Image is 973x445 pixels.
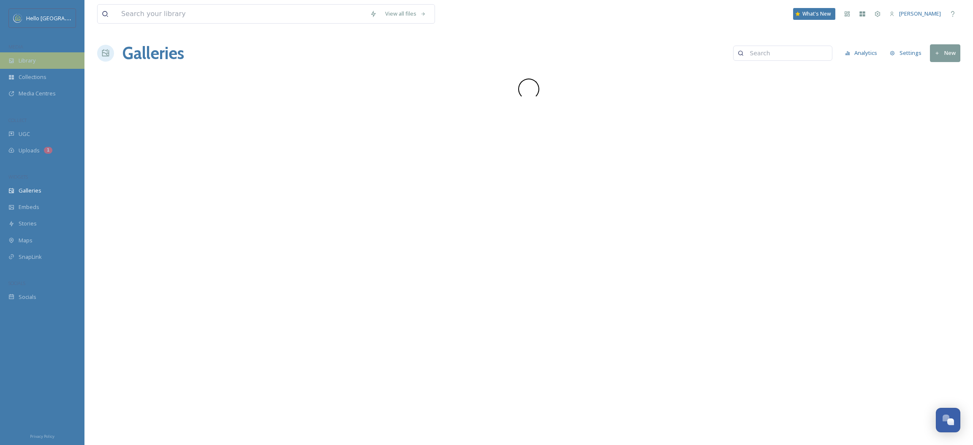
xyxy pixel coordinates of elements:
[14,14,22,22] img: images.png
[8,174,28,180] span: WIDGETS
[885,5,945,22] a: [PERSON_NAME]
[8,117,27,123] span: COLLECT
[30,431,54,441] a: Privacy Policy
[19,90,56,98] span: Media Centres
[381,5,430,22] a: View all files
[19,187,41,195] span: Galleries
[19,147,40,155] span: Uploads
[26,14,94,22] span: Hello [GEOGRAPHIC_DATA]
[19,253,42,261] span: SnapLink
[793,8,835,20] a: What's New
[19,203,39,211] span: Embeds
[44,147,52,154] div: 1
[936,408,960,432] button: Open Chat
[19,57,35,65] span: Library
[841,45,882,61] button: Analytics
[117,5,366,23] input: Search your library
[746,45,828,62] input: Search
[886,45,930,61] a: Settings
[899,10,941,17] span: [PERSON_NAME]
[122,41,184,66] a: Galleries
[19,73,46,81] span: Collections
[19,236,33,244] span: Maps
[8,280,25,286] span: SOCIALS
[930,44,960,62] button: New
[30,434,54,439] span: Privacy Policy
[886,45,926,61] button: Settings
[19,220,37,228] span: Stories
[8,43,23,50] span: MEDIA
[19,293,36,301] span: Socials
[19,130,30,138] span: UGC
[841,45,886,61] a: Analytics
